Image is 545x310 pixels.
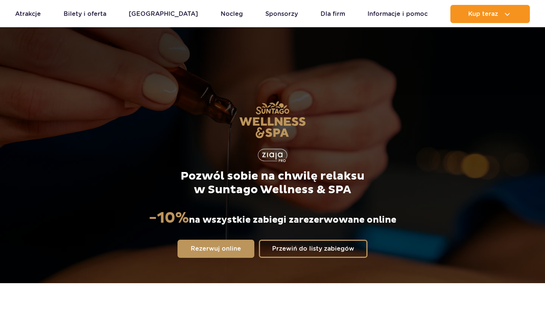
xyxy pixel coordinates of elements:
[149,169,397,197] p: Pozwól sobie na chwilę relaksu w Suntago Wellness & SPA
[468,11,498,17] span: Kup teraz
[129,5,198,23] a: [GEOGRAPHIC_DATA]
[15,5,41,23] a: Atrakcje
[239,101,306,138] img: Suntago Wellness & SPA
[149,209,189,228] strong: -10%
[265,5,298,23] a: Sponsorzy
[450,5,530,23] button: Kup teraz
[259,240,367,258] a: Przewiń do listy zabiegów
[178,240,254,258] a: Rezerwuj online
[149,209,396,228] p: na wszystkie zabiegi zarezerwowane online
[321,5,345,23] a: Dla firm
[272,246,354,252] span: Przewiń do listy zabiegów
[191,246,241,252] span: Rezerwuj online
[221,5,243,23] a: Nocleg
[64,5,106,23] a: Bilety i oferta
[367,5,428,23] a: Informacje i pomoc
